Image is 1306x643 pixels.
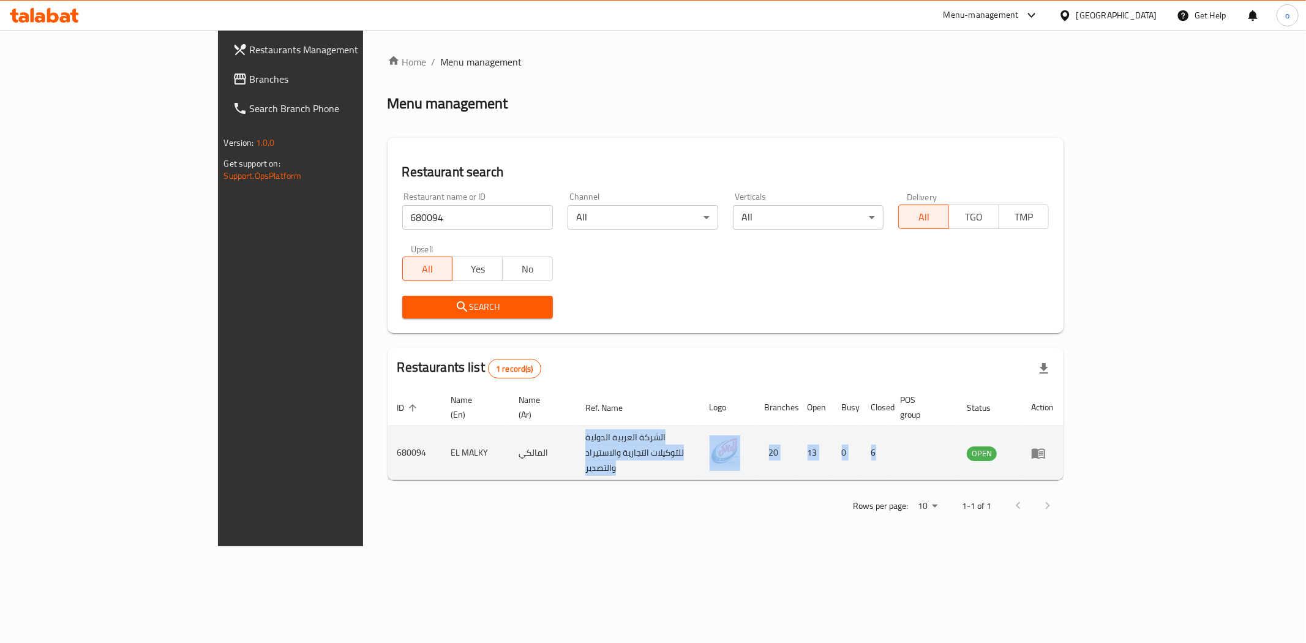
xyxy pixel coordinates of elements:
[898,205,949,229] button: All
[585,400,639,415] span: Ref. Name
[1004,208,1045,226] span: TMP
[256,135,275,151] span: 1.0.0
[441,426,509,480] td: EL MALKY
[402,205,553,230] input: Search for restaurant name or ID..
[412,299,543,315] span: Search
[519,393,561,422] span: Name (Ar)
[223,94,436,123] a: Search Branch Phone
[223,64,436,94] a: Branches
[388,389,1064,480] table: enhanced table
[1076,9,1157,22] div: [GEOGRAPHIC_DATA]
[452,257,503,281] button: Yes
[1285,9,1289,22] span: o
[954,208,994,226] span: TGO
[576,426,699,480] td: الشركة العربية الدولية للتوكيلات التجارية والاستيراد والتصدير
[408,260,448,278] span: All
[224,168,302,184] a: Support.OpsPlatform
[962,498,991,514] p: 1-1 of 1
[832,389,861,426] th: Busy
[904,208,944,226] span: All
[861,426,891,480] td: 6
[451,393,495,422] span: Name (En)
[250,101,426,116] span: Search Branch Phone
[832,426,861,480] td: 0
[402,163,1049,181] h2: Restaurant search
[489,363,541,375] span: 1 record(s)
[1021,389,1064,426] th: Action
[224,156,280,171] span: Get support on:
[250,42,426,57] span: Restaurants Management
[798,389,832,426] th: Open
[388,94,508,113] h2: Menu management
[568,205,718,230] div: All
[397,400,421,415] span: ID
[755,426,798,480] td: 20
[509,426,576,480] td: المالكي
[798,426,832,480] td: 13
[1031,446,1054,461] div: Menu
[861,389,891,426] th: Closed
[967,446,997,461] div: OPEN
[710,435,740,466] img: EL MALKY
[397,358,541,378] h2: Restaurants list
[913,497,942,516] div: Rows per page:
[755,389,798,426] th: Branches
[388,55,1064,69] nav: breadcrumb
[700,389,755,426] th: Logo
[901,393,943,422] span: POS group
[411,244,433,253] label: Upsell
[402,296,553,318] button: Search
[441,55,522,69] span: Menu management
[907,192,937,201] label: Delivery
[457,260,498,278] span: Yes
[999,205,1049,229] button: TMP
[502,257,553,281] button: No
[402,257,453,281] button: All
[853,498,908,514] p: Rows per page:
[944,8,1019,23] div: Menu-management
[224,135,254,151] span: Version:
[733,205,884,230] div: All
[967,446,997,461] span: OPEN
[948,205,999,229] button: TGO
[508,260,548,278] span: No
[223,35,436,64] a: Restaurants Management
[1029,354,1059,383] div: Export file
[967,400,1007,415] span: Status
[250,72,426,86] span: Branches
